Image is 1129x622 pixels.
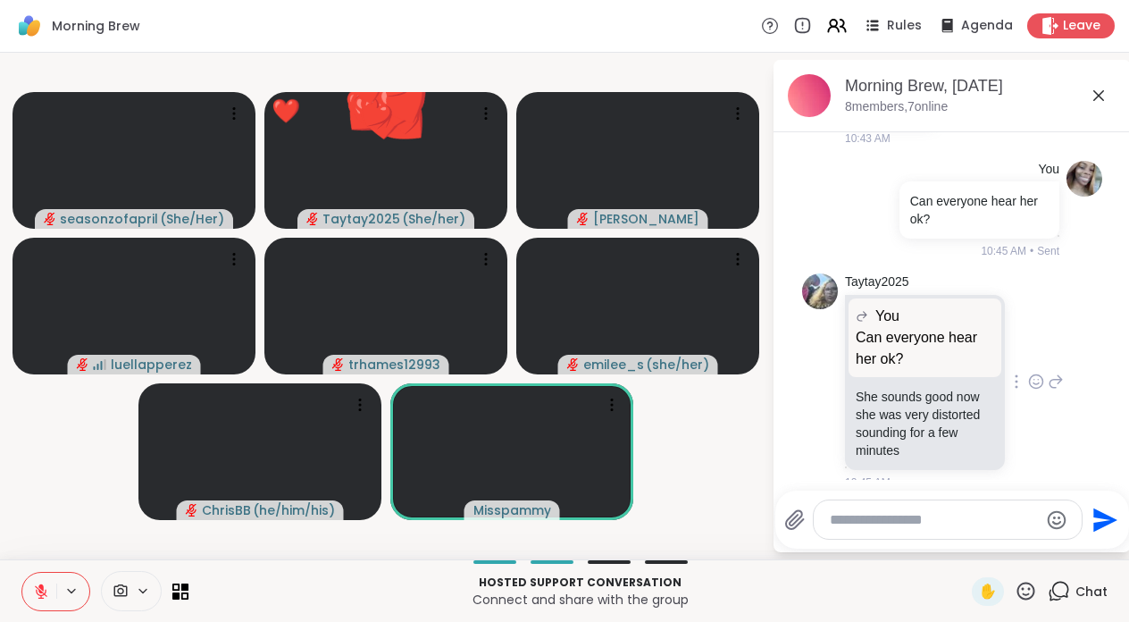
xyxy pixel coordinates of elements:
span: Sent [1037,243,1059,259]
div: Morning Brew, [DATE] [845,75,1116,97]
span: Taytay2025 [322,210,400,228]
span: emilee_s [583,356,644,374]
p: Can everyone hear her ok? [910,192,1049,228]
span: 10:45 AM [845,475,891,491]
span: • [1030,243,1033,259]
span: Chat [1075,583,1108,601]
span: luellapperez [111,356,192,374]
span: [PERSON_NAME] [593,210,699,228]
span: audio-muted [77,358,89,371]
span: trhames12993 [348,356,440,374]
img: ShareWell Logomark [14,11,45,41]
span: audio-muted [577,213,590,225]
div: ❤️ [272,94,300,129]
p: Can everyone hear her ok? [856,327,994,370]
span: ChrisBB [202,501,251,519]
span: ( She/her ) [402,210,465,228]
button: Send [1083,500,1123,540]
button: Emoji picker [1046,509,1067,531]
span: Agenda [961,17,1013,35]
span: Misspammy [473,501,551,519]
h4: You [1038,161,1059,179]
span: ( he/him/his ) [253,501,335,519]
a: Taytay2025 [845,273,909,291]
p: She sounds good now she was very distorted sounding for a few minutes [856,388,994,459]
span: audio-muted [186,504,198,517]
span: audio-muted [306,213,319,225]
span: ✋ [979,581,997,602]
span: audio-muted [332,358,345,371]
img: Morning Brew, Oct 09 [788,74,831,117]
textarea: Type your message [830,511,1038,529]
span: seasonzofapril [60,210,158,228]
span: audio-muted [567,358,580,371]
span: 10:45 AM [981,243,1026,259]
span: 10:43 AM [845,130,891,147]
button: ❤️ [343,61,467,185]
button: ❤️ [318,43,427,152]
span: Rules [887,17,922,35]
img: https://sharewell-space-live.sfo3.digitaloceanspaces.com/user-generated/c12733c7-f2c4-4bc4-8465-3... [1066,161,1102,197]
span: You [875,306,899,327]
span: Morning Brew [52,17,140,35]
p: Connect and share with the group [199,591,961,609]
p: 8 members, 7 online [845,98,948,116]
p: Hosted support conversation [199,575,961,591]
span: ( she/her ) [646,356,709,374]
span: Leave [1063,17,1100,35]
span: ( She/Her ) [160,210,224,228]
span: audio-muted [44,213,56,225]
img: https://sharewell-space-live.sfo3.digitaloceanspaces.com/user-generated/fd3fe502-7aaa-4113-b76c-3... [802,273,838,309]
